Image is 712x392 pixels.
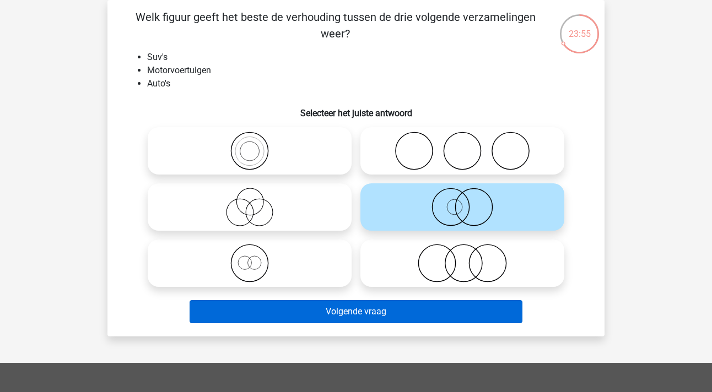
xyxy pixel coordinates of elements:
li: Auto's [147,77,587,90]
p: Welk figuur geeft het beste de verhouding tussen de drie volgende verzamelingen weer? [125,9,546,42]
div: 23:55 [559,13,600,41]
h6: Selecteer het juiste antwoord [125,99,587,118]
li: Motorvoertuigen [147,64,587,77]
li: Suv's [147,51,587,64]
button: Volgende vraag [190,300,523,323]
